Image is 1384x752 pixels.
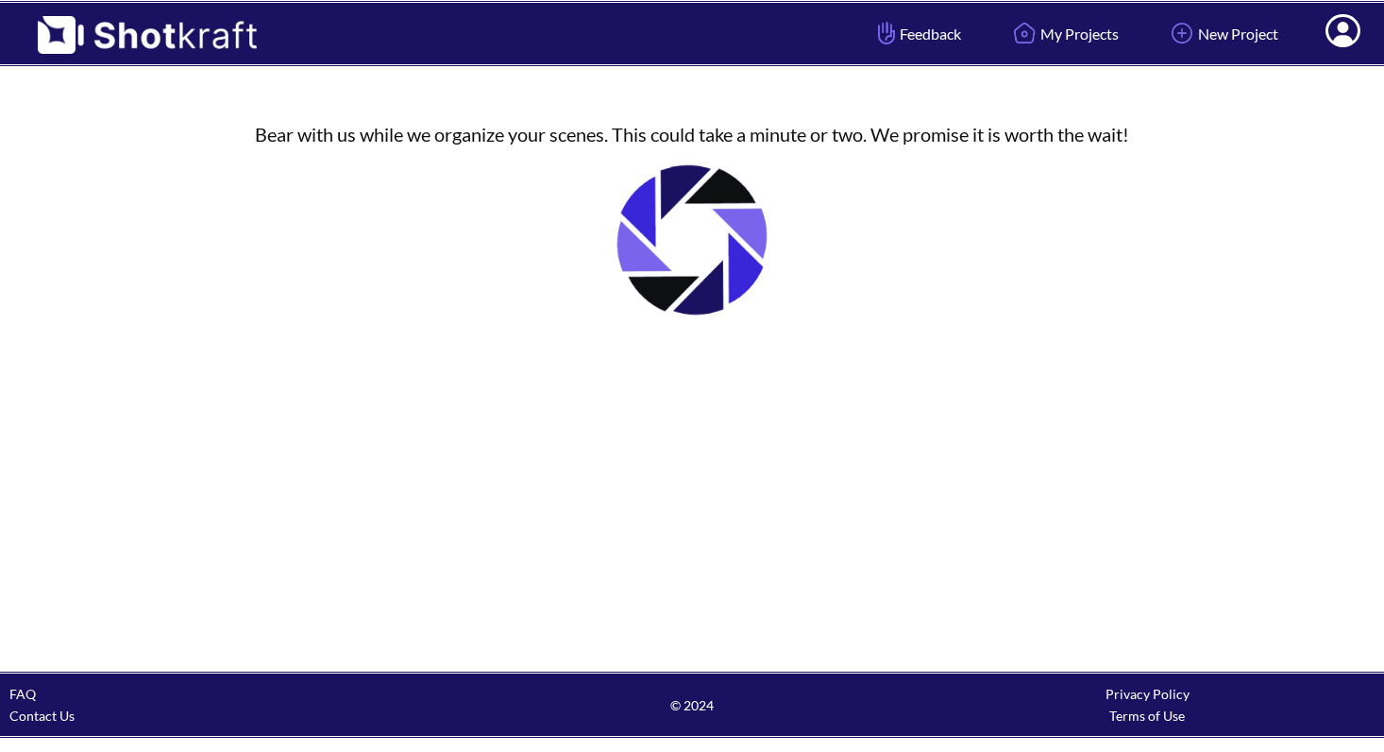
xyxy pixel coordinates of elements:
div: Privacy Policy [920,683,1375,705]
a: FAQ [9,686,36,702]
a: My Projects [994,9,1133,59]
span: © 2024 [464,694,920,716]
a: New Project [1152,9,1292,59]
img: Hand Icon [873,17,900,49]
img: Add Icon [1166,17,1198,49]
span: Feedback [873,23,961,44]
img: Loading.. [598,145,786,334]
div: Terms of Use [920,705,1375,726]
img: Home Icon [1008,17,1040,49]
a: Contact Us [9,708,75,724]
